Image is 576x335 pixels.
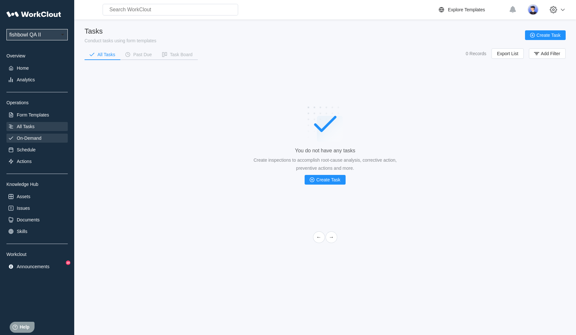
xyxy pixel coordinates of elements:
[85,50,120,59] button: All Tasks
[305,175,345,185] button: Create Task
[497,51,518,56] span: Export List
[491,48,524,59] button: Export List
[6,122,68,131] a: All Tasks
[326,231,338,243] a: Next page
[541,51,560,56] span: Add Filter
[17,264,49,269] div: Announcements
[157,50,198,59] button: Task Board
[6,192,68,201] a: Assets
[537,33,561,37] span: Create Task
[6,145,68,154] a: Schedule
[17,77,35,82] div: Analytics
[6,53,68,58] div: Overview
[103,4,238,15] input: Search WorkClout
[170,52,193,57] div: Task Board
[17,124,35,129] div: All Tasks
[6,227,68,236] a: Skills
[17,159,32,164] div: Actions
[6,252,68,257] div: Workclout
[466,51,486,56] div: 0 Records
[6,215,68,224] a: Documents
[17,136,41,141] div: On-Demand
[97,52,115,57] div: All Tasks
[17,66,29,71] div: Home
[6,157,68,166] a: Actions
[17,217,40,222] div: Documents
[6,262,68,271] a: Announcements
[295,148,355,154] div: You do not have any tasks
[133,52,152,57] div: Past Due
[525,30,566,40] button: Create Task
[17,112,49,117] div: Form Templates
[6,75,68,84] a: Analytics
[85,27,157,36] div: Tasks
[17,194,30,199] div: Assets
[6,100,68,105] div: Operations
[120,50,157,59] button: Past Due
[6,134,68,143] a: On-Demand
[85,38,157,43] div: Conduct tasks using form templates
[66,260,70,265] div: 10
[17,147,35,152] div: Schedule
[17,206,30,211] div: Issues
[17,229,27,234] div: Skills
[245,156,406,172] div: Create inspections to accomplish root-cause analysis, corrective action, preventive actions and m...
[438,6,506,14] a: Explore Templates
[316,178,340,182] span: Create Task
[6,110,68,119] a: Form Templates
[313,231,325,243] a: Previous page
[528,4,539,15] img: user-5.png
[6,204,68,213] a: Issues
[529,48,566,59] button: Add Filter
[6,182,68,187] div: Knowledge Hub
[6,64,68,73] a: Home
[448,7,485,12] div: Explore Templates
